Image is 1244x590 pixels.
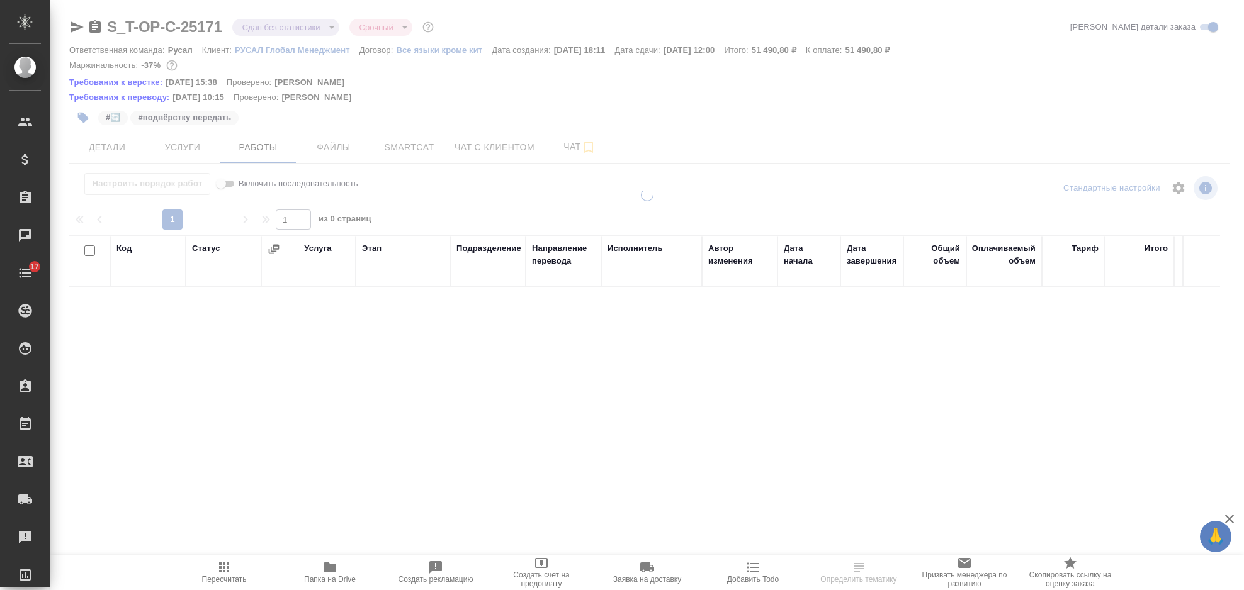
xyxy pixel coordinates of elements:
[268,243,280,255] button: Сгруппировать
[304,242,331,255] div: Услуга
[847,242,897,267] div: Дата завершения
[1200,521,1231,552] button: 🙏
[456,242,521,255] div: Подразделение
[608,242,663,255] div: Исполнитель
[23,260,47,273] span: 17
[532,242,595,267] div: Направление перевода
[910,242,960,267] div: Общий объем
[1145,242,1168,255] div: Итого
[708,242,771,267] div: Автор изменения
[192,242,220,255] div: Статус
[1072,242,1099,255] div: Тариф
[784,242,834,267] div: Дата начала
[1205,523,1226,550] span: 🙏
[362,242,382,255] div: Этап
[116,242,132,255] div: Код
[3,257,47,289] a: 17
[972,242,1036,267] div: Оплачиваемый объем
[1180,242,1237,280] div: Прогресс исполнителя в SC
